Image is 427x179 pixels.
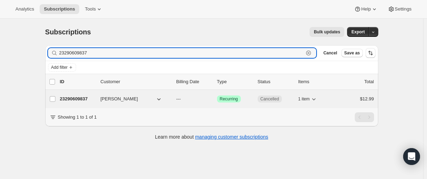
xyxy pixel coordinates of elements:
[11,4,38,14] button: Analytics
[360,96,374,101] span: $12.99
[395,6,412,12] span: Settings
[314,29,340,35] span: Bulk updates
[298,96,310,102] span: 1 item
[258,78,293,85] p: Status
[101,95,138,102] span: [PERSON_NAME]
[60,95,95,102] p: 23290609837
[384,4,416,14] button: Settings
[298,94,318,104] button: 1 item
[60,78,374,85] div: IDCustomerBilling DateTypeStatusItemsTotal
[298,78,333,85] div: Items
[366,48,375,58] button: Sort the results
[323,50,337,56] span: Cancel
[361,6,371,12] span: Help
[44,6,75,12] span: Subscriptions
[347,27,369,37] button: Export
[195,134,268,140] a: managing customer subscriptions
[96,93,167,105] button: [PERSON_NAME]
[85,6,96,12] span: Tools
[217,78,252,85] div: Type
[59,48,304,58] input: Filter subscribers
[403,148,420,165] div: Open Intercom Messenger
[220,96,238,102] span: Recurring
[351,29,365,35] span: Export
[45,28,91,36] span: Subscriptions
[176,96,181,101] span: ---
[40,4,79,14] button: Subscriptions
[260,96,279,102] span: Cancelled
[48,63,76,72] button: Add filter
[320,49,340,57] button: Cancel
[81,4,107,14] button: Tools
[310,27,344,37] button: Bulk updates
[176,78,211,85] p: Billing Date
[60,94,374,104] div: 23290609837[PERSON_NAME]---SuccessRecurringCancelled1 item$12.99
[341,49,363,57] button: Save as
[15,6,34,12] span: Analytics
[101,78,171,85] p: Customer
[344,50,360,56] span: Save as
[51,65,68,70] span: Add filter
[60,78,95,85] p: ID
[155,133,268,140] p: Learn more about
[58,114,97,121] p: Showing 1 to 1 of 1
[305,49,312,57] button: Clear
[364,78,374,85] p: Total
[355,112,374,122] nav: Pagination
[350,4,382,14] button: Help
